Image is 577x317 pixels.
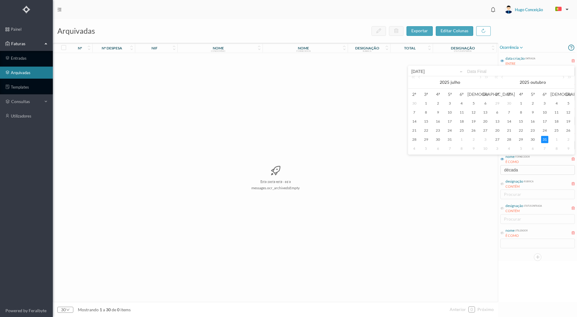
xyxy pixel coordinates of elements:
[550,108,562,117] td: 11 de outubro de 2025
[530,76,547,88] a: outubro
[411,136,418,143] div: 28
[105,307,112,312] span: 30
[57,8,62,12] i: icon: menu-fold
[563,92,574,97] span: Do
[529,118,536,125] div: 16
[525,56,535,60] div: entrada
[565,127,572,134] div: 26
[411,127,418,134] div: 21
[539,92,550,97] span: 6ª
[456,117,467,126] td: 18 de julho de 2025
[482,136,489,143] div: 3
[491,108,503,117] td: 6 de outubro de 2025
[422,100,430,107] div: 1
[523,203,542,208] div: status entrada
[467,108,479,117] td: 12 de julho de 2025
[477,307,494,312] span: próximo
[458,100,465,107] div: 4
[458,127,465,134] div: 25
[434,127,442,134] div: 23
[563,144,574,153] td: 9 de novembro de 2025
[539,90,550,99] th: Sex
[505,145,513,152] div: 4
[480,135,491,144] td: 3 de agosto de 2025
[78,307,99,312] span: mostrando
[480,126,491,135] td: 27 de julho de 2025
[505,136,513,143] div: 28
[553,100,560,107] div: 4
[563,99,574,108] td: 5 de outubro de 2025
[444,144,456,153] td: 7 de agosto de 2025
[296,50,311,52] div: fornecedor
[470,100,477,107] div: 5
[444,117,456,126] td: 17 de julho de 2025
[491,126,503,135] td: 20 de outubro de 2025
[505,56,525,61] div: data criação
[458,118,465,125] div: 18
[553,127,560,134] div: 25
[444,135,456,144] td: 31 de julho de 2025
[541,118,548,125] div: 17
[480,99,491,108] td: 6 de julho de 2025
[411,28,428,33] span: exportar
[494,118,501,125] div: 13
[563,117,574,126] td: 19 de outubro de 2025
[550,126,562,135] td: 25 de outubro de 2025
[517,109,524,116] div: 8
[482,100,489,107] div: 6
[470,136,477,143] div: 2
[491,92,503,97] span: 2ª
[517,136,524,143] div: 29
[408,126,420,135] td: 21 de julho de 2025
[422,109,430,116] div: 8
[411,68,488,75] input: Data inicial
[422,118,430,125] div: 15
[563,126,574,135] td: 26 de outubro de 2025
[468,306,475,312] li: 0
[480,117,491,126] td: 20 de julho de 2025
[494,136,501,143] div: 27
[517,118,524,125] div: 15
[563,108,574,117] td: 12 de outubro de 2025
[432,92,444,97] span: 4ª
[503,90,515,99] th: Ter
[57,26,95,35] span: arquivadas
[446,136,453,143] div: 31
[527,135,539,144] td: 30 de outubro de 2025
[470,127,477,134] div: 26
[451,46,475,50] div: designação
[410,76,418,88] a: Ano anterior (Control + left)
[467,99,479,108] td: 5 de julho de 2025
[519,76,530,88] a: 2025
[539,108,550,117] td: 10 de outubro de 2025
[480,144,491,153] td: 10 de agosto de 2025
[482,145,489,152] div: 10
[213,46,224,50] div: nome
[541,109,548,116] div: 10
[420,99,432,108] td: 1 de julho de 2025
[505,179,523,184] div: designação
[456,126,467,135] td: 25 de julho de 2025
[517,127,524,134] div: 22
[517,145,524,152] div: 5
[456,108,467,117] td: 11 de julho de 2025
[482,109,489,116] div: 13
[408,117,420,126] td: 14 de julho de 2025
[515,108,527,117] td: 8 de outubro de 2025
[527,117,539,126] td: 16 de outubro de 2025
[432,108,444,117] td: 9 de julho de 2025
[500,44,524,51] span: ocorrência
[515,92,527,97] span: 4ª
[420,108,432,117] td: 8 de julho de 2025
[505,159,530,165] div: É COMO
[446,118,453,125] div: 17
[260,179,291,184] h4: Esta pasta está vazia
[564,76,572,88] a: Ano seguinte (Control + right)
[503,108,515,117] td: 7 de outubro de 2025
[482,127,489,134] div: 27
[560,76,566,88] a: Mês seguinte (PageDown)
[553,118,560,125] div: 18
[446,127,453,134] div: 24
[505,118,513,125] div: 14
[411,118,418,125] div: 14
